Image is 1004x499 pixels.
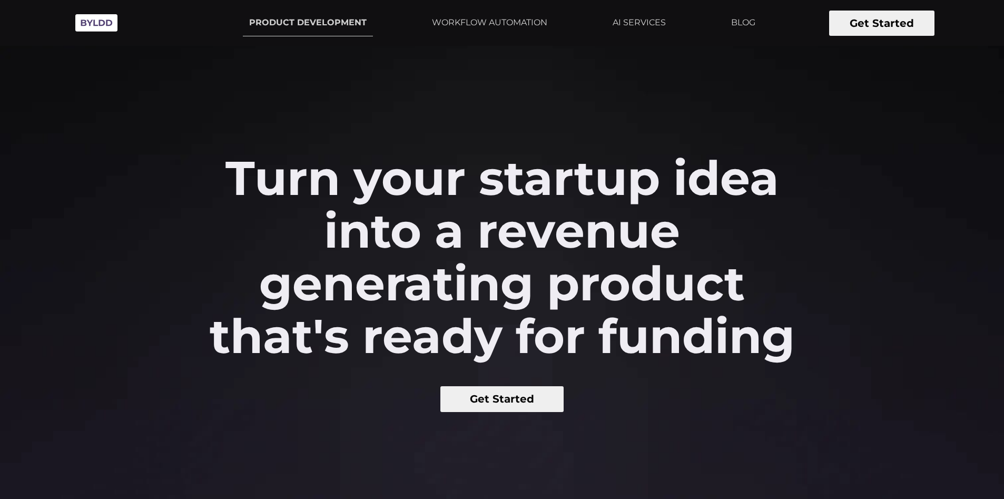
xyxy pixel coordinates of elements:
a: WORKFLOW AUTOMATION [426,9,554,36]
h2: Turn your startup idea into a revenue generating product that's ready for funding [201,152,803,363]
button: Get Started [829,11,934,36]
img: Byldd - Product Development Company [70,8,123,37]
a: BLOG [725,9,762,36]
a: AI SERVICES [606,9,672,36]
a: PRODUCT DEVELOPMENT [243,9,373,36]
button: Get Started [440,386,564,412]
